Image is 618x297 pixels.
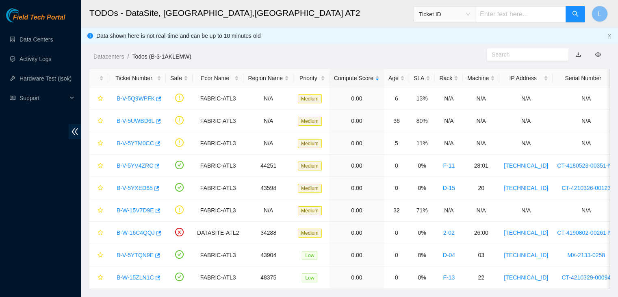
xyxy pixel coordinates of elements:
[409,266,435,289] td: 0%
[330,155,384,177] td: 0.00
[94,204,104,217] button: star
[557,229,615,236] a: CT-4190802-00261-N0
[409,177,435,199] td: 0%
[69,124,81,139] span: double-left
[562,274,611,281] a: CT-4210329-00094
[463,244,499,266] td: 03
[6,8,41,22] img: Akamai Technologies
[384,222,409,244] td: 0
[463,87,499,110] td: N/A
[193,222,243,244] td: DATASITE-ATL2
[443,185,455,191] a: D-15
[243,132,293,155] td: N/A
[243,222,293,244] td: 34288
[409,199,435,222] td: 71%
[557,162,615,169] a: CT-4180523-00351-N1
[409,110,435,132] td: 80%
[117,95,155,102] a: B-V-5Q9WPFK
[243,155,293,177] td: 44251
[98,118,103,124] span: star
[20,90,67,106] span: Support
[443,162,455,169] a: F-11
[127,53,129,60] span: /
[175,161,184,169] span: check-circle
[298,206,322,215] span: Medium
[175,138,184,147] span: exclamation-circle
[499,199,553,222] td: N/A
[175,183,184,192] span: check-circle
[330,266,384,289] td: 0.00
[607,33,612,39] button: close
[463,199,499,222] td: N/A
[475,6,566,22] input: Enter text here...
[175,116,184,124] span: exclamation-circle
[98,230,103,236] span: star
[98,96,103,102] span: star
[175,250,184,259] span: check-circle
[193,199,243,222] td: FABRIC-ATL3
[443,252,455,258] a: D-04
[384,177,409,199] td: 0
[94,226,104,239] button: star
[384,266,409,289] td: 0
[504,185,548,191] a: [TECHNICAL_ID]
[435,199,463,222] td: N/A
[193,177,243,199] td: FABRIC-ATL3
[435,110,463,132] td: N/A
[384,199,409,222] td: 32
[94,114,104,127] button: star
[243,266,293,289] td: 48375
[598,9,602,19] span: L
[98,163,103,169] span: star
[98,275,103,281] span: star
[504,229,548,236] a: [TECHNICAL_ID]
[6,15,65,25] a: Akamai TechnologiesField Tech Portal
[94,271,104,284] button: star
[117,229,155,236] a: B-W-16C4QQJ
[117,252,154,258] a: B-V-5YTQN9E
[302,251,317,260] span: Low
[94,137,104,150] button: star
[566,6,585,22] button: search
[243,177,293,199] td: 43598
[409,132,435,155] td: 11%
[94,181,104,194] button: star
[330,222,384,244] td: 0.00
[117,207,154,214] a: B-W-15V7D9E
[492,50,557,59] input: Search
[569,48,587,61] button: download
[117,185,153,191] a: B-V-5YXED65
[443,229,455,236] a: 2-02
[435,132,463,155] td: N/A
[98,252,103,259] span: star
[504,252,548,258] a: [TECHNICAL_ID]
[384,244,409,266] td: 0
[193,87,243,110] td: FABRIC-ATL3
[117,162,153,169] a: B-V-5YV4ZRC
[504,162,548,169] a: [TECHNICAL_ID]
[298,117,322,126] span: Medium
[499,87,553,110] td: N/A
[463,110,499,132] td: N/A
[175,205,184,214] span: exclamation-circle
[443,274,455,281] a: F-13
[409,244,435,266] td: 0%
[575,51,581,58] a: download
[330,199,384,222] td: 0.00
[193,155,243,177] td: FABRIC-ATL3
[595,52,601,57] span: eye
[607,33,612,38] span: close
[562,185,611,191] a: CT-4210326-00123
[302,273,317,282] span: Low
[463,155,499,177] td: 28:01
[330,132,384,155] td: 0.00
[504,274,548,281] a: [TECHNICAL_ID]
[330,87,384,110] td: 0.00
[193,266,243,289] td: FABRIC-ATL3
[463,266,499,289] td: 22
[463,222,499,244] td: 26:00
[463,132,499,155] td: N/A
[409,155,435,177] td: 0%
[330,110,384,132] td: 0.00
[20,56,52,62] a: Activity Logs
